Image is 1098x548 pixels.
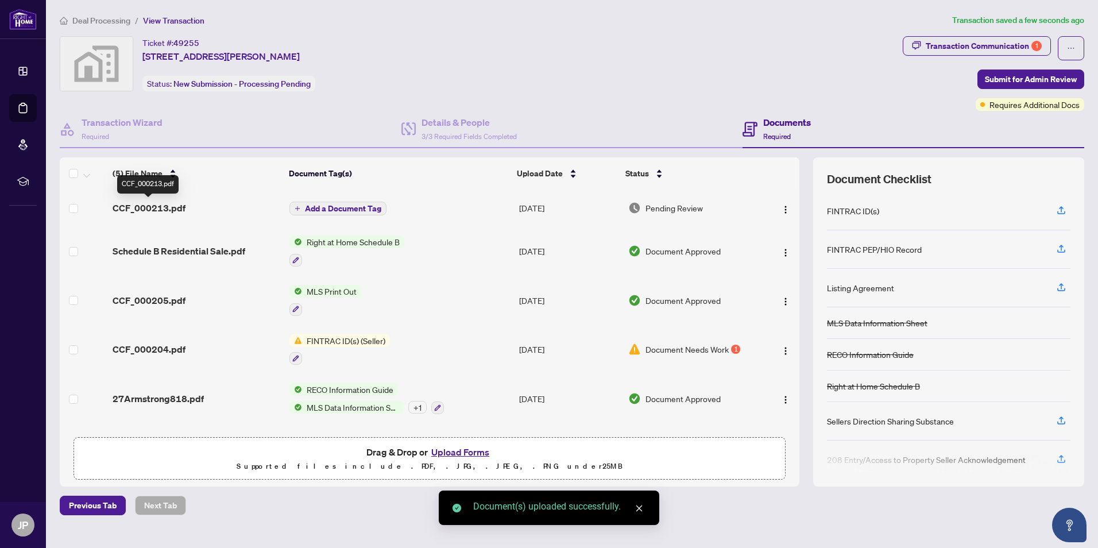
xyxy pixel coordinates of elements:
img: Status Icon [289,334,302,347]
th: Status [621,157,757,190]
span: plus [295,206,300,211]
button: Transaction Communication1 [903,36,1051,56]
div: RECO Information Guide [827,348,914,361]
span: close [635,504,643,512]
div: + 1 [408,401,427,414]
img: Logo [781,248,790,257]
span: Drag & Drop orUpload FormsSupported files include .PDF, .JPG, .JPEG, .PNG under25MB [74,438,785,480]
div: Status: [142,76,315,91]
span: Status [625,167,649,180]
div: FINTRAC ID(s) [827,204,879,217]
div: Right at Home Schedule B [827,380,920,392]
span: 49255 [173,38,199,48]
button: Status IconRight at Home Schedule B [289,236,404,267]
div: 208 Entry/Access to Property Seller Acknowledgement [827,453,1026,466]
button: Logo [776,242,795,260]
span: Pending Review [645,202,703,214]
button: Status IconFINTRAC ID(s) (Seller) [289,334,390,365]
span: Drag & Drop or [366,445,493,460]
button: Submit for Admin Review [977,70,1084,89]
div: 1 [731,345,740,354]
div: MLS Data Information Sheet [827,317,927,329]
button: Logo [776,340,795,358]
span: Add a Document Tag [305,204,381,213]
td: [DATE] [515,190,624,226]
img: svg%3e [60,37,133,91]
img: Document Status [628,294,641,307]
span: (5) File Name [113,167,163,180]
img: Logo [781,297,790,306]
td: [DATE] [515,374,624,423]
button: Logo [776,199,795,217]
span: CCF_000213.pdf [113,201,185,215]
span: Submit for Admin Review [985,70,1077,88]
span: Required [763,132,791,141]
p: Supported files include .PDF, .JPG, .JPEG, .PNG under 25 MB [81,460,778,473]
span: home [60,17,68,25]
div: CCF_000213.pdf [117,175,179,194]
span: Right at Home Schedule B [302,236,404,248]
button: Open asap [1052,508,1087,542]
h4: Transaction Wizard [82,115,163,129]
span: MLS Data Information Sheet [302,401,404,414]
button: Logo [776,389,795,408]
td: [DATE] [515,276,624,325]
span: CCF_000204.pdf [113,342,185,356]
span: MLS Print Out [302,285,361,298]
div: Document(s) uploaded successfully. [473,500,645,514]
img: Status Icon [289,285,302,298]
h4: Documents [763,115,811,129]
span: RECO Information Guide [302,383,398,396]
button: Logo [776,291,795,310]
th: Document Tag(s) [284,157,512,190]
button: Add a Document Tag [289,201,386,216]
span: JP [18,517,28,533]
img: logo [9,9,37,30]
span: [STREET_ADDRESS][PERSON_NAME] [142,49,300,63]
span: Upload Date [517,167,563,180]
th: Upload Date [512,157,621,190]
span: Document Approved [645,392,721,405]
span: Required [82,132,109,141]
span: check-circle [453,504,461,512]
th: (5) File Name [108,157,284,190]
button: Add a Document Tag [289,202,386,215]
span: Requires Additional Docs [989,98,1080,111]
img: Status Icon [289,383,302,396]
button: Status IconMLS Print Out [289,285,361,316]
div: Transaction Communication [926,37,1042,55]
img: Status Icon [289,236,302,248]
span: CCF_000205.pdf [113,294,185,307]
span: View Transaction [143,16,204,26]
span: Previous Tab [69,496,117,515]
td: [DATE] [515,325,624,375]
li: / [135,14,138,27]
div: FINTRAC PEP/HIO Record [827,243,922,256]
div: Listing Agreement [827,281,894,294]
img: Document Status [628,245,641,257]
button: Next Tab [135,496,186,515]
article: Transaction saved a few seconds ago [952,14,1084,27]
img: Logo [781,205,790,214]
div: 1 [1031,41,1042,51]
span: New Submission - Processing Pending [173,79,311,89]
span: 27Armstrong818.pdf [113,392,204,406]
img: Logo [781,395,790,404]
span: Schedule B Residential Sale.pdf [113,244,245,258]
span: Document Approved [645,294,721,307]
span: Deal Processing [72,16,130,26]
img: Document Status [628,343,641,356]
button: Status IconRECO Information GuideStatus IconMLS Data Information Sheet+1 [289,383,444,414]
h4: Details & People [422,115,517,129]
span: ellipsis [1067,44,1075,52]
div: Sellers Direction Sharing Substance [827,415,954,427]
span: FINTRAC ID(s) (Seller) [302,334,390,347]
div: Ticket #: [142,36,199,49]
span: Document Approved [645,245,721,257]
button: Previous Tab [60,496,126,515]
span: 3/3 Required Fields Completed [422,132,517,141]
img: Document Status [628,392,641,405]
a: Close [633,502,645,515]
td: [DATE] [515,226,624,276]
img: Status Icon [289,401,302,414]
